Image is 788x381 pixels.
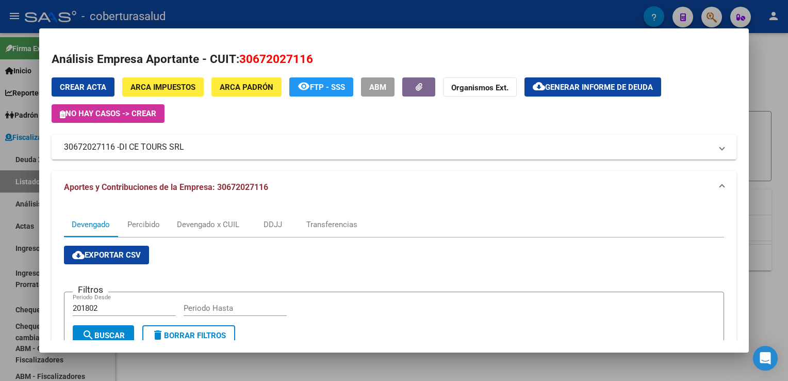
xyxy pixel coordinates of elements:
[177,219,239,230] div: Devengado x CUIL
[73,284,108,295] h3: Filtros
[306,219,357,230] div: Transferencias
[127,219,160,230] div: Percibido
[52,77,114,97] button: Crear Acta
[310,83,345,92] span: FTP - SSS
[545,83,653,92] span: Generar informe de deuda
[72,249,85,261] mat-icon: cloud_download
[289,77,353,97] button: FTP - SSS
[533,80,545,92] mat-icon: cloud_download
[73,325,134,346] button: Buscar
[122,77,204,97] button: ARCA Impuestos
[369,83,386,92] span: ABM
[264,219,282,230] div: DDJJ
[64,141,711,153] mat-panel-title: 30672027116 -
[52,104,165,123] button: No hay casos -> Crear
[753,346,778,371] div: Open Intercom Messenger
[451,83,508,92] strong: Organismos Ext.
[119,141,184,153] span: DI CE TOURS SRL
[298,80,310,92] mat-icon: remove_red_eye
[52,171,736,204] mat-expansion-panel-header: Aportes y Contribuciones de la Empresa: 30672027116
[220,83,273,92] span: ARCA Padrón
[239,52,313,66] span: 30672027116
[142,325,235,346] button: Borrar Filtros
[64,182,268,192] span: Aportes y Contribuciones de la Empresa: 30672027116
[64,246,149,264] button: Exportar CSV
[82,331,125,340] span: Buscar
[52,51,736,68] h2: Análisis Empresa Aportante - CUIT:
[130,83,195,92] span: ARCA Impuestos
[60,109,156,118] span: No hay casos -> Crear
[72,250,141,260] span: Exportar CSV
[60,83,106,92] span: Crear Acta
[361,77,395,97] button: ABM
[152,331,226,340] span: Borrar Filtros
[524,77,661,97] button: Generar informe de deuda
[82,329,94,341] mat-icon: search
[152,329,164,341] mat-icon: delete
[211,77,282,97] button: ARCA Padrón
[443,77,517,97] button: Organismos Ext.
[52,135,736,160] mat-expansion-panel-header: 30672027116 -DI CE TOURS SRL
[72,219,110,230] div: Devengado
